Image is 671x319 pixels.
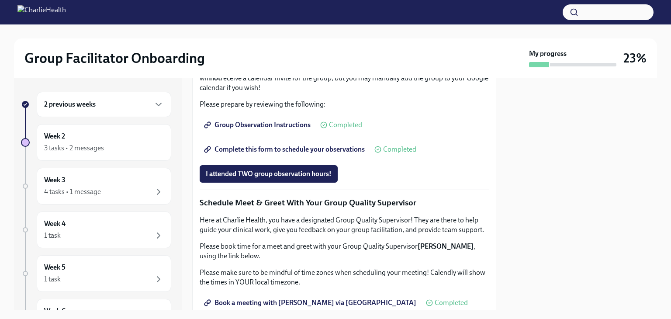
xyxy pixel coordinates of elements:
[210,74,221,82] strong: not
[44,187,101,197] div: 4 tasks • 1 message
[383,146,416,153] span: Completed
[200,294,422,312] a: Book a meeting with [PERSON_NAME] via [GEOGRAPHIC_DATA]
[37,92,171,117] div: 2 previous weeks
[200,215,489,235] p: Here at Charlie Health, you have a designated Group Quality Supervisor! They are there to help gu...
[44,274,61,284] div: 1 task
[200,242,489,261] p: Please book time for a meet and greet with your Group Quality Supervisor , using the link below.
[21,124,171,161] a: Week 23 tasks • 2 messages
[44,306,66,316] h6: Week 6
[206,121,311,129] span: Group Observation Instructions
[200,100,489,109] p: Please prepare by reviewing the following:
[44,143,104,153] div: 3 tasks • 2 messages
[44,132,65,141] h6: Week 2
[21,212,171,248] a: Week 41 task
[200,268,489,287] p: Please make sure to be mindful of time zones when scheduling your meeting! Calendly will show the...
[200,197,489,208] p: Schedule Meet & Greet With Your Group Quality Supervisor
[44,100,96,109] h6: 2 previous weeks
[24,49,205,67] h2: Group Facilitator Onboarding
[435,299,468,306] span: Completed
[200,165,338,183] button: I attended TWO group observation hours!
[623,50,647,66] h3: 23%
[200,116,317,134] a: Group Observation Instructions
[206,170,332,178] span: I attended TWO group observation hours!
[44,219,66,229] h6: Week 4
[21,168,171,205] a: Week 34 tasks • 1 message
[206,145,365,154] span: Complete this form to schedule your observations
[329,121,362,128] span: Completed
[529,49,567,59] strong: My progress
[44,263,66,272] h6: Week 5
[200,64,489,93] p: You will receive an email confirmation with the group you are scheduled to shadow. You will recei...
[44,175,66,185] h6: Week 3
[200,141,371,158] a: Complete this form to schedule your observations
[206,298,416,307] span: Book a meeting with [PERSON_NAME] via [GEOGRAPHIC_DATA]
[418,242,474,250] strong: [PERSON_NAME]
[17,5,66,19] img: CharlieHealth
[44,231,61,240] div: 1 task
[21,255,171,292] a: Week 51 task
